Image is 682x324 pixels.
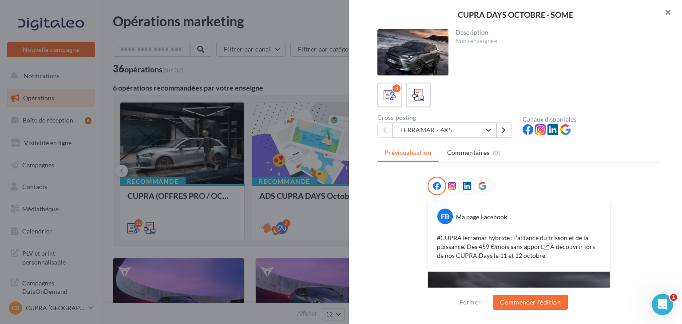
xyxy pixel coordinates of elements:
span: 1 [670,294,677,301]
div: Ma page Facebook [456,213,507,221]
button: Fermer [456,297,484,308]
button: Commencer l'édition [493,295,568,310]
div: FB [437,209,453,224]
div: Non renseignée [456,37,654,45]
div: 4 [393,84,400,92]
div: CUPRA DAYS OCTOBRE - SOME [363,11,668,19]
span: (0) [493,149,500,156]
button: TERRAMAR - 4X5 [393,122,496,138]
span: Commentaires [447,148,490,157]
div: Cross-posting [377,115,515,121]
div: Canaux disponibles [523,116,661,122]
div: Description [456,29,654,36]
p: #CUPRATerramar hybride : l’alliance du frisson et de la puissance. Dès 459 €/mois sans apport. À ... [437,233,601,260]
iframe: Intercom live chat [652,294,673,315]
